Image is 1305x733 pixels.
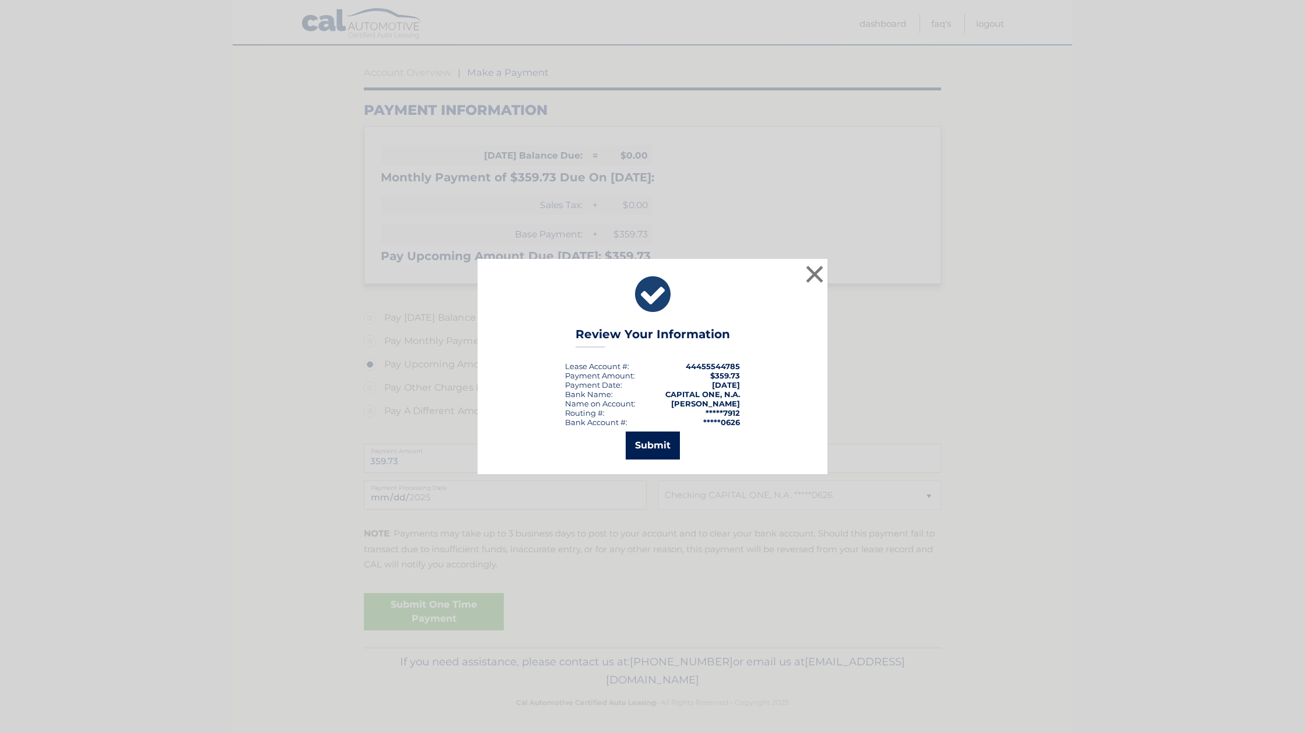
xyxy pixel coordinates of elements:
div: Name on Account: [565,399,636,408]
div: : [565,380,622,390]
span: Payment Date [565,380,620,390]
h3: Review Your Information [576,327,730,348]
div: Routing #: [565,408,605,418]
strong: 44455544785 [686,362,740,371]
div: Payment Amount: [565,371,635,380]
span: [DATE] [712,380,740,390]
div: Bank Account #: [565,418,627,427]
strong: [PERSON_NAME] [671,399,740,408]
div: Lease Account #: [565,362,629,371]
div: Bank Name: [565,390,613,399]
button: × [803,262,826,286]
span: $359.73 [710,371,740,380]
button: Submit [626,432,680,460]
strong: CAPITAL ONE, N.A. [665,390,740,399]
